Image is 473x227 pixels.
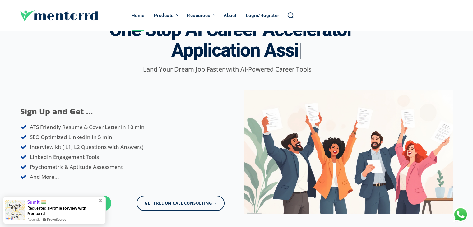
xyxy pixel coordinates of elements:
span: Requested a [27,206,86,216]
span: And More... [30,173,59,180]
a: ProveSource [47,217,66,222]
a: Free Online AI Resume Review [26,196,112,211]
img: provesource social proof notification image [5,200,25,220]
a: Get Free On Call Consulting [137,196,225,211]
a: Search [287,12,294,19]
span: Profile Review with Mentorrd [27,206,86,216]
span: Sumit [27,199,46,205]
span: Recently [27,217,41,222]
a: Logo [20,10,128,21]
img: provesource country flag image [41,200,46,204]
p: Land Your Dream Job Faster with AI-Powered Career Tools [20,65,434,74]
span: Application Assi [171,39,299,61]
div: Chat with Us [453,207,468,222]
span: SEO Optimized LinkedIn in 5 min [30,133,112,141]
span: ATS Friendly Resume & Cover Letter in 10 min [30,123,145,131]
span: Interview kit ( L1, L2 Questions with Answers) [30,143,143,151]
span: LinkedIn Engagement Tools [30,153,99,160]
span: | [299,39,302,61]
span: Psychometric & Aptitude Assessment [30,163,123,170]
h3: One Stop AI Career Accelerator - [109,20,364,61]
p: Sign Up and Get ... [20,106,211,118]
